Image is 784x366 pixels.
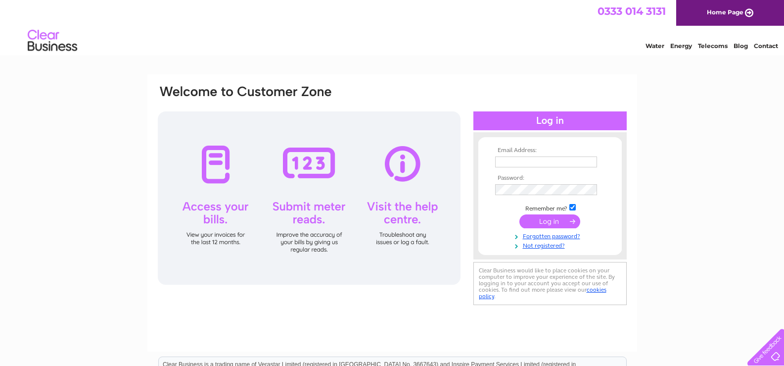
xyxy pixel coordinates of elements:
a: 0333 014 3131 [598,5,666,17]
div: Clear Business is a trading name of Verastar Limited (registered in [GEOGRAPHIC_DATA] No. 3667643... [159,5,626,48]
a: Energy [670,42,692,50]
a: Forgotten password? [495,231,607,240]
a: cookies policy [479,286,606,300]
a: Telecoms [698,42,728,50]
td: Remember me? [493,203,607,212]
a: Blog [734,42,748,50]
th: Email Address: [493,147,607,154]
input: Submit [519,214,580,228]
th: Password: [493,175,607,182]
a: Not registered? [495,240,607,250]
img: logo.png [27,26,78,56]
a: Water [646,42,664,50]
a: Contact [754,42,778,50]
div: Clear Business would like to place cookies on your computer to improve your experience of the sit... [473,262,627,305]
